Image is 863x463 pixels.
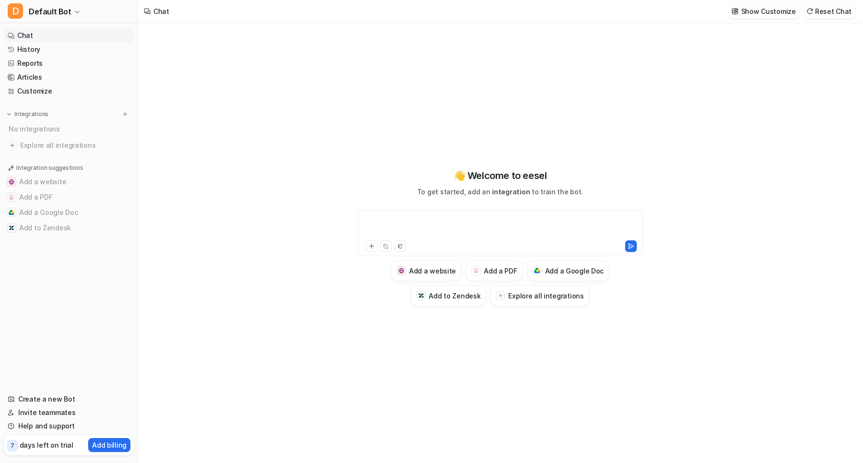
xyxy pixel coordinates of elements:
[9,194,14,200] img: Add a PDF
[473,268,479,273] img: Add a PDF
[492,188,530,196] span: integration
[391,260,462,281] button: Add a websiteAdd a website
[741,6,796,16] p: Show Customize
[4,205,134,220] button: Add a Google DocAdd a Google Doc
[4,84,134,98] a: Customize
[729,4,800,18] button: Show Customize
[4,139,134,152] a: Explore all integrations
[153,6,169,16] div: Chat
[8,141,17,150] img: explore all integrations
[88,438,130,452] button: Add billing
[4,220,134,236] button: Add to ZendeskAdd to Zendesk
[16,164,83,172] p: Integration suggestions
[6,111,12,118] img: expand menu
[4,43,134,56] a: History
[4,71,134,84] a: Articles
[92,440,127,450] p: Add billing
[4,109,51,119] button: Integrations
[534,268,540,273] img: Add a Google Doc
[6,121,134,137] div: No integrations
[4,190,134,205] button: Add a PDFAdd a PDF
[20,138,130,153] span: Explore all integrations
[29,5,71,18] span: Default Bot
[8,3,23,19] span: D
[4,57,134,70] a: Reports
[4,392,134,406] a: Create a new Bot
[20,440,73,450] p: days left on trial
[14,110,48,118] p: Integrations
[410,285,486,306] button: Add to ZendeskAdd to Zendesk
[409,266,456,276] h3: Add a website
[527,260,610,281] button: Add a Google DocAdd a Google Doc
[418,293,424,299] img: Add to Zendesk
[484,266,517,276] h3: Add a PDF
[4,406,134,419] a: Invite teammates
[9,225,14,231] img: Add to Zendesk
[804,4,855,18] button: Reset Chat
[4,419,134,433] a: Help and support
[429,291,480,301] h3: Add to Zendesk
[490,285,589,306] button: Explore all integrations
[9,179,14,185] img: Add a website
[398,268,405,274] img: Add a website
[4,174,134,190] button: Add a websiteAdd a website
[9,210,14,215] img: Add a Google Doc
[732,8,738,15] img: customize
[417,187,583,197] p: To get started, add an to train the bot.
[466,260,523,281] button: Add a PDFAdd a PDF
[508,291,583,301] h3: Explore all integrations
[11,441,14,450] p: 7
[122,111,128,118] img: menu_add.svg
[4,29,134,42] a: Chat
[454,168,547,183] p: 👋 Welcome to eesel
[806,8,813,15] img: reset
[545,266,604,276] h3: Add a Google Doc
